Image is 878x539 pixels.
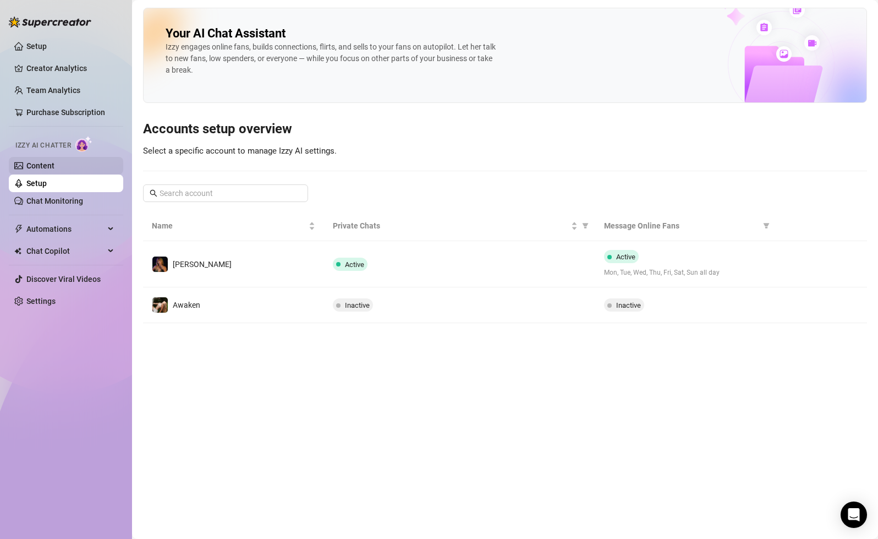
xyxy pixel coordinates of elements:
img: Heather [152,257,168,272]
span: Awaken [173,301,200,309]
span: Inactive [345,301,370,309]
a: Discover Viral Videos [26,275,101,284]
span: filter [763,222,770,229]
span: filter [582,222,589,229]
span: Name [152,220,306,232]
span: [PERSON_NAME] [173,260,232,269]
img: Chat Copilot [14,247,21,255]
span: Private Chats [333,220,569,232]
a: Chat Monitoring [26,197,83,205]
span: thunderbolt [14,225,23,233]
span: Active [345,260,364,269]
span: Izzy AI Chatter [15,140,71,151]
a: Creator Analytics [26,59,114,77]
img: Awaken [152,297,168,313]
a: Settings [26,297,56,306]
img: logo-BBDzfeDw.svg [9,17,91,28]
a: Purchase Subscription [26,108,105,117]
span: Active [616,253,635,261]
th: Name [143,211,324,241]
span: Inactive [616,301,641,309]
div: Izzy engages online fans, builds connections, flirts, and sells to your fans on autopilot. Let he... [166,41,496,76]
a: Team Analytics [26,86,80,95]
h2: Your AI Chat Assistant [166,26,286,41]
a: Setup [26,179,47,188]
span: search [150,189,157,197]
span: Mon, Tue, Wed, Thu, Fri, Sat, Sun all day [604,268,767,278]
span: Automations [26,220,105,238]
span: filter [580,217,591,234]
span: Select a specific account to manage Izzy AI settings. [143,146,337,156]
span: Message Online Fans [604,220,759,232]
h3: Accounts setup overview [143,121,867,138]
span: filter [761,217,772,234]
img: AI Chatter [75,136,92,152]
a: Setup [26,42,47,51]
a: Content [26,161,54,170]
th: Private Chats [324,211,596,241]
div: Open Intercom Messenger [841,502,867,528]
span: Chat Copilot [26,242,105,260]
input: Search account [160,187,293,199]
